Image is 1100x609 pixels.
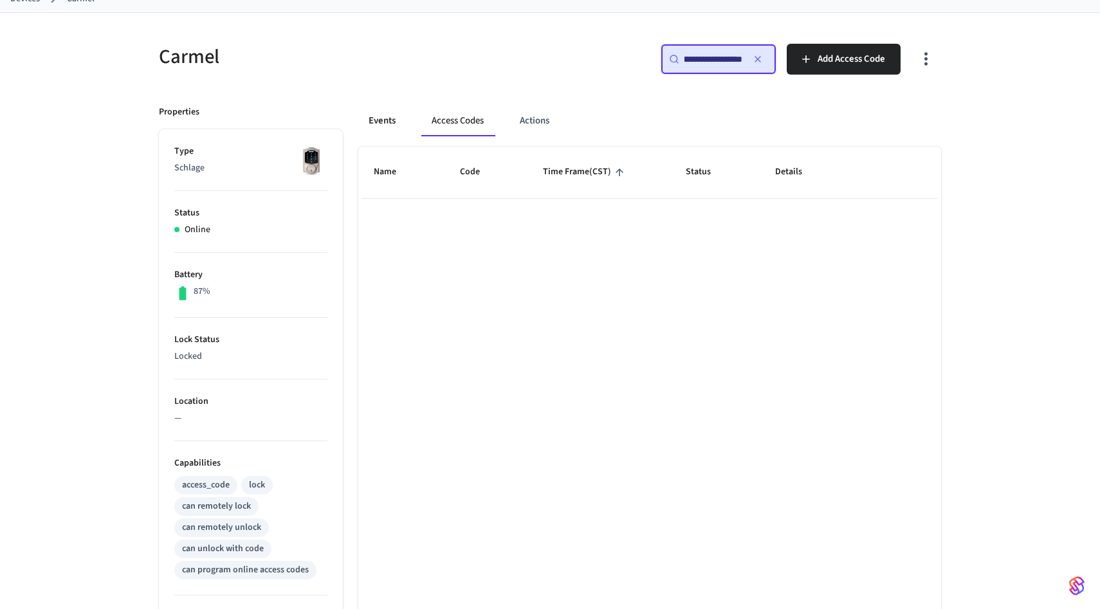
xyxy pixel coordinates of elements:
[159,105,199,119] p: Properties
[194,285,210,298] p: 87%
[174,206,327,220] p: Status
[1069,576,1085,596] img: SeamLogoGradient.69752ec5.svg
[775,162,819,182] span: Details
[295,145,327,177] img: Schlage Sense Smart Deadbolt with Camelot Trim, Front
[174,145,327,158] p: Type
[358,105,406,136] button: Events
[374,162,413,182] span: Name
[174,350,327,363] p: Locked
[174,333,327,347] p: Lock Status
[174,268,327,282] p: Battery
[182,521,261,534] div: can remotely unlock
[185,223,210,237] p: Online
[182,478,230,492] div: access_code
[686,162,728,182] span: Status
[787,44,901,75] button: Add Access Code
[543,162,628,182] span: Time Frame(CST)
[174,457,327,470] p: Capabilities
[159,44,542,70] h5: Carmel
[174,395,327,408] p: Location
[182,500,251,513] div: can remotely lock
[818,51,885,68] span: Add Access Code
[182,563,309,577] div: can program online access codes
[174,412,327,425] p: —
[182,542,264,556] div: can unlock with code
[174,161,327,175] p: Schlage
[358,147,941,198] table: sticky table
[460,162,497,182] span: Code
[509,105,560,136] button: Actions
[358,105,941,136] div: ant example
[249,478,265,492] div: lock
[421,105,494,136] button: Access Codes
